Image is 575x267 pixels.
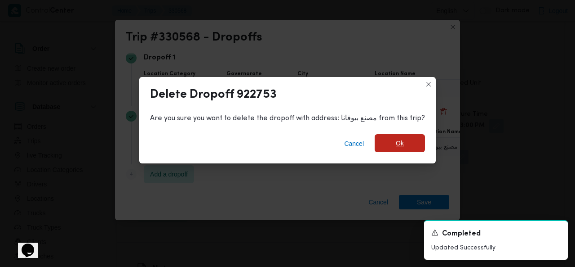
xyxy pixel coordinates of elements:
button: Ok [375,134,425,152]
div: Are you sure you want to delete the dropoff with address: مصنع بيوفانا from this trip? [150,113,425,124]
button: Closes this modal window [423,79,434,90]
span: Completed [442,229,481,240]
span: Cancel [344,138,364,149]
div: Delete Dropoff 922753 [150,88,277,102]
button: Cancel [341,135,367,153]
p: Updated Successfully [431,243,561,253]
div: Notification [431,228,561,240]
span: Ok [396,138,404,149]
iframe: chat widget [9,231,38,258]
